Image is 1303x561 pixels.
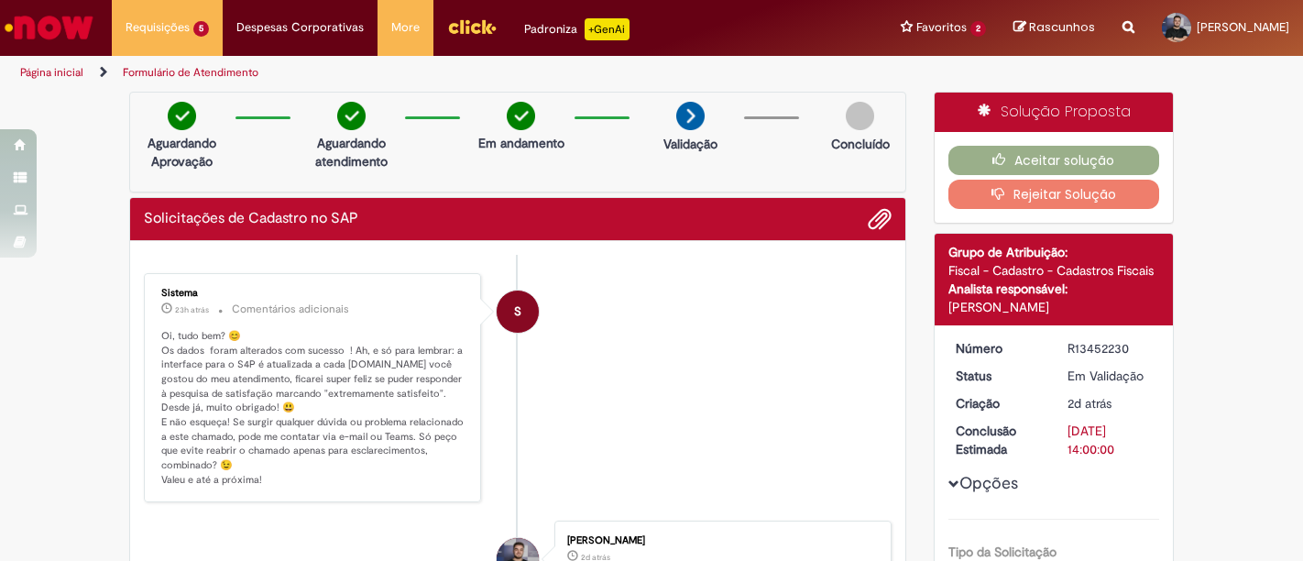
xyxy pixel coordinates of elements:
span: Despesas Corporativas [236,18,364,37]
dt: Conclusão Estimada [942,422,1055,458]
div: Fiscal - Cadastro - Cadastros Fiscais [948,261,1160,280]
span: 5 [193,21,209,37]
span: Favoritos [916,18,967,37]
img: click_logo_yellow_360x200.png [447,13,497,40]
span: S [514,290,521,334]
span: More [391,18,420,37]
div: [DATE] 14:00:00 [1068,422,1153,458]
img: check-circle-green.png [337,102,366,130]
img: check-circle-green.png [507,102,535,130]
p: +GenAi [585,18,630,40]
p: Concluído [831,135,890,153]
div: [PERSON_NAME] [567,535,872,546]
span: 2 [970,21,986,37]
dt: Status [942,367,1055,385]
div: Sistema [161,288,466,299]
ul: Trilhas de página [14,56,855,90]
time: 27/08/2025 12:32:31 [1068,395,1111,412]
p: Aguardando atendimento [307,134,396,170]
div: System [497,291,539,333]
img: check-circle-green.png [168,102,196,130]
b: Tipo da Solicitação [948,544,1057,560]
p: Oi, tudo bem? 😊 Os dados foram alterados com sucesso ! Ah, e só para lembrar: a interface para o ... [161,329,466,488]
img: arrow-next.png [676,102,705,130]
button: Rejeitar Solução [948,180,1160,209]
p: Aguardando Aprovação [137,134,226,170]
a: Formulário de Atendimento [123,65,258,80]
img: ServiceNow [2,9,96,46]
dt: Criação [942,394,1055,412]
span: [PERSON_NAME] [1197,19,1289,35]
button: Adicionar anexos [868,207,892,231]
img: img-circle-grey.png [846,102,874,130]
span: Rascunhos [1029,18,1095,36]
div: Analista responsável: [948,280,1160,298]
span: 23h atrás [175,304,209,315]
a: Página inicial [20,65,83,80]
dt: Número [942,339,1055,357]
p: Validação [663,135,717,153]
button: Aceitar solução [948,146,1160,175]
a: Rascunhos [1013,19,1095,37]
span: Requisições [126,18,190,37]
div: [PERSON_NAME] [948,298,1160,316]
div: Em Validação [1068,367,1153,385]
h2: Solicitações de Cadastro no SAP Histórico de tíquete [144,211,358,227]
time: 28/08/2025 09:59:38 [175,304,209,315]
p: Em andamento [478,134,564,152]
div: Padroniza [524,18,630,40]
span: 2d atrás [1068,395,1111,412]
div: 27/08/2025 12:32:31 [1068,394,1153,412]
div: R13452230 [1068,339,1153,357]
div: Solução Proposta [935,93,1174,132]
small: Comentários adicionais [232,302,349,317]
div: Grupo de Atribuição: [948,243,1160,261]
